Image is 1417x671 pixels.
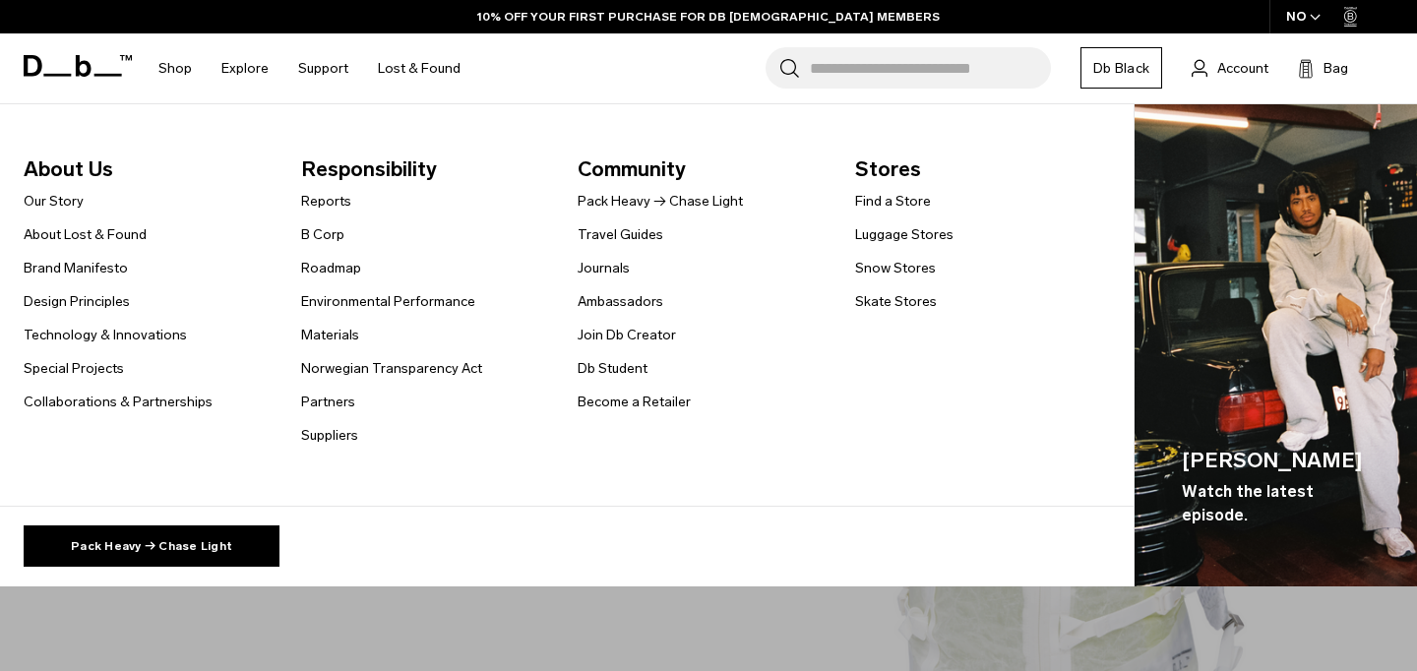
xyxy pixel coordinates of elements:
a: Become a Retailer [578,392,691,412]
a: About Lost & Found [24,224,147,245]
a: Snow Stores [855,258,936,278]
a: Partners [301,392,355,412]
a: Design Principles [24,291,130,312]
a: Ambassadors [578,291,663,312]
a: Reports [301,191,351,212]
a: Pack Heavy → Chase Light [24,525,279,567]
a: Suppliers [301,425,358,446]
a: Norwegian Transparency Act [301,358,482,379]
span: Stores [855,153,1101,185]
button: Bag [1298,56,1348,80]
a: Support [298,33,348,103]
img: Db [1135,104,1417,587]
a: Db Black [1080,47,1162,89]
span: About Us [24,153,270,185]
a: Explore [221,33,269,103]
a: Collaborations & Partnerships [24,392,213,412]
a: Find a Store [855,191,931,212]
a: Shop [158,33,192,103]
a: Pack Heavy → Chase Light [578,191,743,212]
a: Account [1192,56,1268,80]
a: Journals [578,258,630,278]
a: Join Db Creator [578,325,676,345]
a: Lost & Found [378,33,461,103]
a: Travel Guides [578,224,663,245]
a: Db Student [578,358,647,379]
span: Community [578,153,824,185]
nav: Main Navigation [144,33,475,103]
span: [PERSON_NAME] [1182,445,1370,476]
span: Watch the latest episode. [1182,480,1370,527]
a: Materials [301,325,359,345]
a: Luggage Stores [855,224,954,245]
a: Skate Stores [855,291,937,312]
a: Brand Manifesto [24,258,128,278]
span: Account [1217,58,1268,79]
a: Environmental Performance [301,291,475,312]
a: B Corp [301,224,344,245]
a: 10% OFF YOUR FIRST PURCHASE FOR DB [DEMOGRAPHIC_DATA] MEMBERS [477,8,940,26]
span: Bag [1324,58,1348,79]
a: Technology & Innovations [24,325,187,345]
a: [PERSON_NAME] Watch the latest episode. Db [1135,104,1417,587]
a: Roadmap [301,258,361,278]
a: Special Projects [24,358,124,379]
span: Responsibility [301,153,547,185]
a: Our Story [24,191,84,212]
